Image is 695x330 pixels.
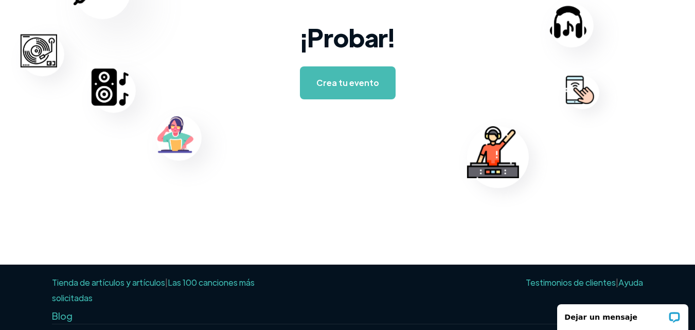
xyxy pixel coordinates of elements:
[526,277,616,288] a: Testimonios de clientes
[618,277,643,288] a: Ayuda
[92,68,129,106] img: vocero
[566,76,594,104] img: icono de iPhone
[156,116,194,154] img: chica pinchando
[52,277,165,288] a: Tienda de artículos y artículos
[21,32,57,69] img: tocadiscos
[467,127,519,179] img: hombre pinchando
[550,4,586,40] img: auricular
[550,298,695,330] iframe: Widget de chat LiveChat
[300,66,396,99] a: Crea tu evento
[52,310,73,322] a: Blog
[165,277,168,288] font: |
[316,77,379,88] font: Crea tu evento
[616,277,618,288] font: |
[300,21,395,53] font: ¡Probar!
